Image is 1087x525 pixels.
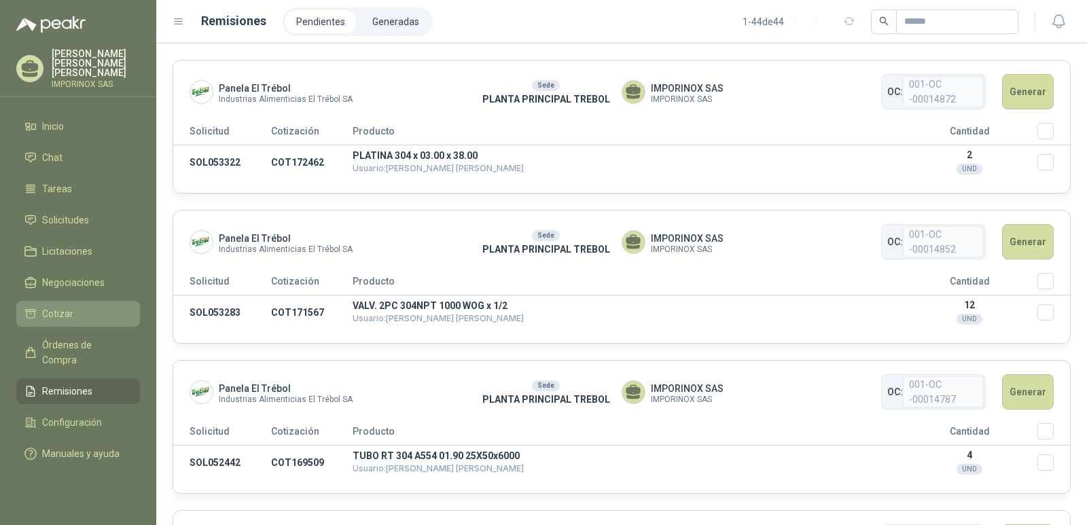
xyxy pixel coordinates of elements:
[16,16,86,33] img: Logo peakr
[887,384,903,399] span: OC:
[470,92,622,107] p: PLANTA PRINCIPAL TREBOL
[16,176,140,202] a: Tareas
[1002,224,1054,259] button: Generar
[16,378,140,404] a: Remisiones
[190,381,213,403] img: Company Logo
[271,446,353,480] td: COT169509
[470,392,622,407] p: PLANTA PRINCIPAL TREBOL
[532,380,560,391] div: Sede
[16,113,140,139] a: Inicio
[743,11,827,33] div: 1 - 44 de 44
[271,145,353,180] td: COT172462
[173,295,271,330] td: SOL053283
[532,230,560,241] div: Sede
[219,246,353,253] span: Industrias Alimenticias El Trébol SA
[887,84,903,99] span: OC:
[957,314,982,325] div: UND
[42,181,72,196] span: Tareas
[903,76,984,107] span: 001-OC -00014872
[887,234,903,249] span: OC:
[219,381,353,396] span: Panela El Trébol
[190,81,213,103] img: Company Logo
[285,10,356,33] a: Pendientes
[903,376,984,408] span: 001-OC -00014787
[271,273,353,295] th: Cotización
[16,145,140,170] a: Chat
[173,446,271,480] td: SOL052442
[902,123,1037,145] th: Cantidad
[52,80,140,88] p: IMPORINOX SAS
[1037,273,1070,295] th: Seleccionar/deseleccionar
[651,96,724,103] span: IMPORINOX SAS
[42,244,92,259] span: Licitaciones
[173,123,271,145] th: Solicitud
[353,313,524,323] span: Usuario: [PERSON_NAME] [PERSON_NAME]
[42,119,64,134] span: Inicio
[532,80,560,91] div: Sede
[271,123,353,145] th: Cotización
[190,231,213,253] img: Company Logo
[902,450,1037,460] p: 4
[353,273,902,295] th: Producto
[42,213,89,228] span: Solicitudes
[42,415,102,430] span: Configuración
[651,81,724,96] span: IMPORINOX SAS
[1037,145,1070,180] td: Seleccionar/deseleccionar
[16,270,140,295] a: Negociaciones
[52,49,140,77] p: [PERSON_NAME] [PERSON_NAME] [PERSON_NAME]
[173,423,271,446] th: Solicitud
[173,145,271,180] td: SOL053322
[16,238,140,264] a: Licitaciones
[651,396,724,403] span: IMPORINOX SAS
[903,226,984,257] span: 001-OC -00014852
[42,150,63,165] span: Chat
[16,441,140,467] a: Manuales y ayuda
[651,246,724,253] span: IMPORINOX SAS
[353,423,902,446] th: Producto
[219,81,353,96] span: Panela El Trébol
[16,332,140,373] a: Órdenes de Compra
[16,410,140,435] a: Configuración
[271,423,353,446] th: Cotización
[651,231,724,246] span: IMPORINOX SAS
[902,300,1037,310] p: 12
[1002,74,1054,109] button: Generar
[902,423,1037,446] th: Cantidad
[1037,446,1070,480] td: Seleccionar/deseleccionar
[42,275,105,290] span: Negociaciones
[353,123,902,145] th: Producto
[902,149,1037,160] p: 2
[271,295,353,330] td: COT171567
[219,396,353,403] span: Industrias Alimenticias El Trébol SA
[470,242,622,257] p: PLANTA PRINCIPAL TREBOL
[353,463,524,473] span: Usuario: [PERSON_NAME] [PERSON_NAME]
[902,273,1037,295] th: Cantidad
[353,451,902,460] p: TUBO RT 304 A554 01.90 25X50x6000
[957,164,982,175] div: UND
[353,163,524,173] span: Usuario: [PERSON_NAME] [PERSON_NAME]
[1002,374,1054,410] button: Generar
[353,301,902,310] p: VALV. 2PC 304NPT 1000 WOG x 1/2
[42,338,127,367] span: Órdenes de Compra
[16,207,140,233] a: Solicitudes
[1037,295,1070,330] td: Seleccionar/deseleccionar
[42,306,73,321] span: Cotizar
[219,231,353,246] span: Panela El Trébol
[219,96,353,103] span: Industrias Alimenticias El Trébol SA
[1037,123,1070,145] th: Seleccionar/deseleccionar
[879,16,889,26] span: search
[201,12,266,31] h1: Remisiones
[16,301,140,327] a: Cotizar
[361,10,430,33] a: Generadas
[1037,423,1070,446] th: Seleccionar/deseleccionar
[957,464,982,475] div: UND
[353,151,902,160] p: PLATINA 304 x 03.00 x 38.00
[42,384,92,399] span: Remisiones
[173,273,271,295] th: Solicitud
[42,446,120,461] span: Manuales y ayuda
[651,381,724,396] span: IMPORINOX SAS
